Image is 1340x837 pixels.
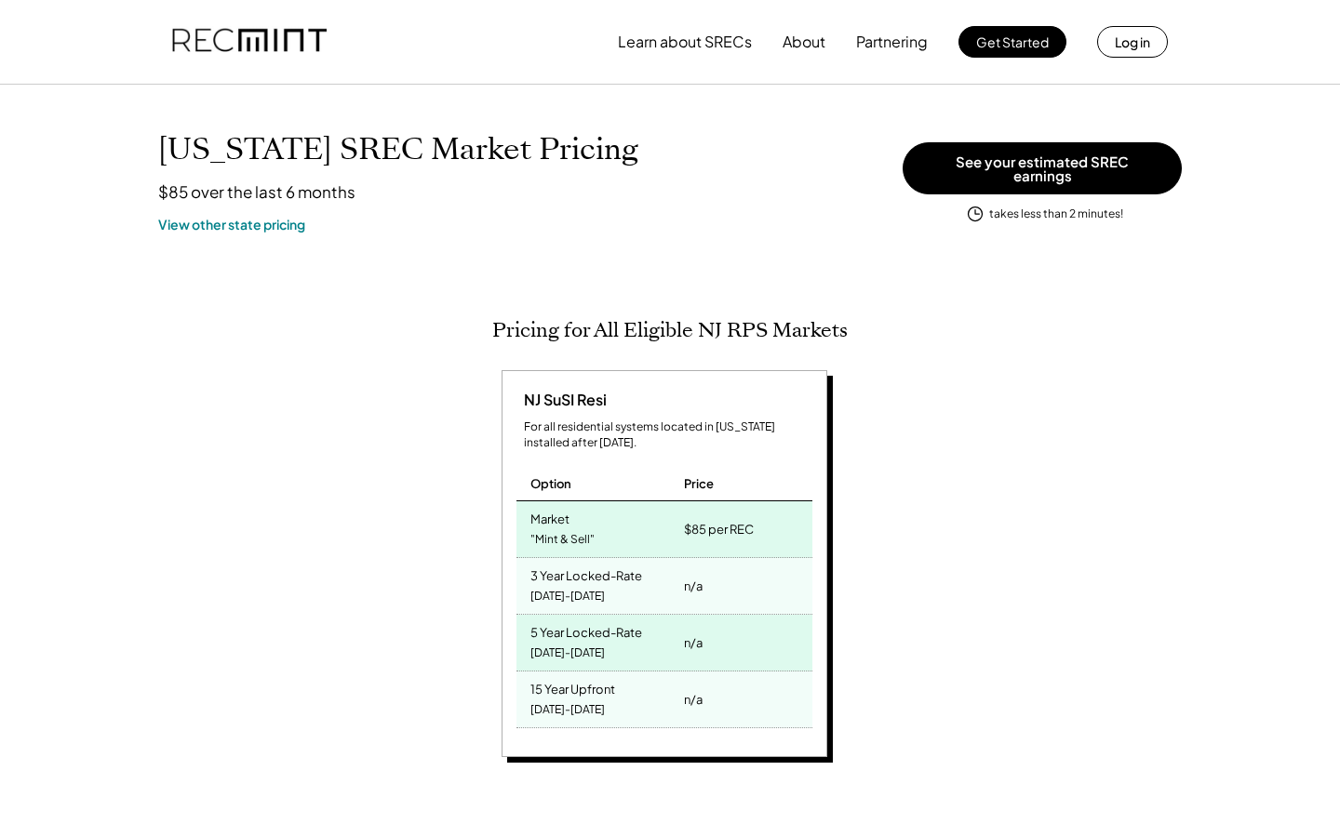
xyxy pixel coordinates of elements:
[158,216,305,234] a: View other state pricing
[903,142,1182,194] button: See your estimated SREC earnings
[618,23,752,60] button: Learn about SRECs
[856,23,928,60] button: Partnering
[989,206,1123,222] div: takes less than 2 minutes!
[530,676,615,697] div: 15 Year Upfront
[684,573,703,599] div: n/a
[530,527,595,552] div: "Mint & Sell"
[684,516,754,542] div: $85 per REC
[530,475,571,492] div: Option
[530,584,605,609] div: [DATE]-[DATE]
[172,10,327,73] img: recmint-logotype%403x.png
[684,475,714,492] div: Price
[524,419,812,451] div: For all residential systems located in [US_STATE] installed after [DATE].
[530,697,605,723] div: [DATE]-[DATE]
[684,686,703,712] div: n/a
[516,390,607,410] div: NJ SuSI Resi
[684,630,703,656] div: n/a
[530,563,642,584] div: 3 Year Locked-Rate
[158,131,638,167] h1: [US_STATE] SREC Market Pricing
[1097,26,1168,58] button: Log in
[958,26,1066,58] button: Get Started
[530,506,569,527] div: Market
[530,619,642,641] div: 5 Year Locked-Rate
[158,181,355,202] h3: $85 over the last 6 months
[492,318,848,342] h2: Pricing for All Eligible NJ RPS Markets
[783,23,825,60] button: About
[530,641,605,666] div: [DATE]-[DATE]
